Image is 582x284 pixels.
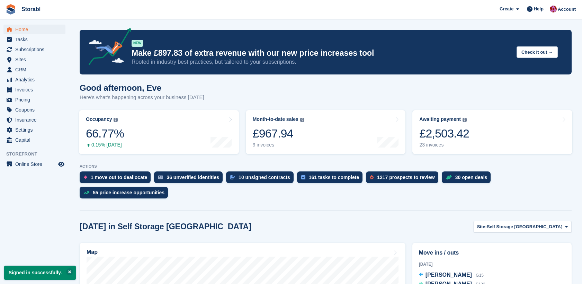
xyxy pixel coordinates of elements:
[4,266,76,280] p: Signed in successfully.
[534,6,544,12] span: Help
[79,110,239,154] a: Occupancy 66.77% 0.15% [DATE]
[86,116,112,122] div: Occupancy
[370,175,374,179] img: prospect-51fa495bee0391a8d652442698ab0144808aea92771e9ea1ae160a38d050c398.svg
[84,191,89,194] img: price_increase_opportunities-93ffe204e8149a01c8c9dc8f82e8f89637d9d84a8eef4429ea346261dce0b2c0.svg
[93,190,164,195] div: 55 price increase opportunities
[300,118,304,122] img: icon-info-grey-7440780725fd019a000dd9b08b2336e03edf1995a4989e88bcd33f0948082b44.svg
[15,159,57,169] span: Online Store
[419,271,484,280] a: [PERSON_NAME] G15
[442,171,494,187] a: 30 open deals
[158,175,163,179] img: verify_identity-adf6edd0f0f0b5bbfe63781bf79b02c33cf7c696d77639b501bdc392416b5a36.svg
[15,115,57,125] span: Insurance
[301,175,305,179] img: task-75834270c22a3079a89374b754ae025e5fb1db73e45f91037f5363f120a921f8.svg
[419,126,469,141] div: £2,503.42
[15,85,57,95] span: Invoices
[154,171,226,187] a: 36 unverified identities
[253,126,304,141] div: £967.94
[230,175,235,179] img: contract_signature_icon-13c848040528278c33f63329250d36e43548de30e8caae1d1a13099fd9432cc5.svg
[550,6,557,12] img: Eve Williams
[87,249,98,255] h2: Map
[419,142,469,148] div: 23 invoices
[80,83,204,92] h1: Good afternoon, Eve
[473,221,572,232] button: Site: Self Storage [GEOGRAPHIC_DATA]
[3,35,65,44] a: menu
[463,118,467,122] img: icon-info-grey-7440780725fd019a000dd9b08b2336e03edf1995a4989e88bcd33f0948082b44.svg
[3,115,65,125] a: menu
[132,40,143,47] div: NEW
[6,151,69,158] span: Storefront
[3,25,65,34] a: menu
[114,118,118,122] img: icon-info-grey-7440780725fd019a000dd9b08b2336e03edf1995a4989e88bcd33f0948082b44.svg
[412,110,572,154] a: Awaiting payment £2,503.42 23 invoices
[246,110,406,154] a: Month-to-date sales £967.94 9 invoices
[3,75,65,85] a: menu
[86,142,124,148] div: 0.15% [DATE]
[80,171,154,187] a: 1 move out to deallocate
[3,125,65,135] a: menu
[487,223,562,230] span: Self Storage [GEOGRAPHIC_DATA]
[253,142,304,148] div: 9 invoices
[80,187,171,202] a: 55 price increase opportunities
[366,171,442,187] a: 1217 prospects to review
[3,85,65,95] a: menu
[167,175,219,180] div: 36 unverified identities
[426,272,472,278] span: [PERSON_NAME]
[84,175,87,179] img: move_outs_to_deallocate_icon-f764333ba52eb49d3ac5e1228854f67142a1ed5810a6f6cc68b1a99e826820c5.svg
[80,164,572,169] p: ACTIONS
[15,125,57,135] span: Settings
[15,135,57,145] span: Capital
[253,116,298,122] div: Month-to-date sales
[132,58,511,66] p: Rooted in industry best practices, but tailored to your subscriptions.
[558,6,576,13] span: Account
[15,105,57,115] span: Coupons
[377,175,435,180] div: 1217 prospects to review
[3,135,65,145] a: menu
[15,55,57,64] span: Sites
[91,175,147,180] div: 1 move out to deallocate
[3,45,65,54] a: menu
[477,223,487,230] span: Site:
[86,126,124,141] div: 66.77%
[6,4,16,15] img: stora-icon-8386f47178a22dfd0bd8f6a31ec36ba5ce8667c1dd55bd0f319d3a0aa187defe.svg
[3,159,65,169] a: menu
[3,65,65,74] a: menu
[419,261,565,267] div: [DATE]
[15,95,57,105] span: Pricing
[476,273,484,278] span: G15
[226,171,297,187] a: 10 unsigned contracts
[15,35,57,44] span: Tasks
[419,249,565,257] h2: Move ins / outs
[15,25,57,34] span: Home
[3,55,65,64] a: menu
[500,6,513,12] span: Create
[57,160,65,168] a: Preview store
[15,75,57,85] span: Analytics
[419,116,461,122] div: Awaiting payment
[80,222,251,231] h2: [DATE] in Self Storage [GEOGRAPHIC_DATA]
[3,105,65,115] a: menu
[80,94,204,101] p: Here's what's happening across your business [DATE]
[83,28,131,68] img: price-adjustments-announcement-icon-8257ccfd72463d97f412b2fc003d46551f7dbcb40ab6d574587a9cd5c0d94...
[517,46,558,58] button: Check it out →
[297,171,366,187] a: 161 tasks to complete
[132,48,511,58] p: Make £897.83 of extra revenue with our new price increases tool
[19,3,43,15] a: Storabl
[446,175,452,180] img: deal-1b604bf984904fb50ccaf53a9ad4b4a5d6e5aea283cecdc64d6e3604feb123c2.svg
[239,175,290,180] div: 10 unsigned contracts
[455,175,487,180] div: 30 open deals
[309,175,359,180] div: 161 tasks to complete
[15,45,57,54] span: Subscriptions
[15,65,57,74] span: CRM
[3,95,65,105] a: menu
